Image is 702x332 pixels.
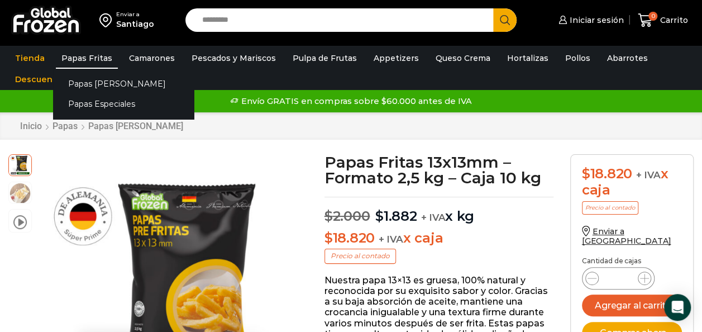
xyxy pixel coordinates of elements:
span: $ [582,165,590,182]
p: Cantidad de cajas [582,257,682,265]
span: $ [375,208,384,224]
a: Enviar a [GEOGRAPHIC_DATA] [582,226,671,246]
p: Precio al contado [324,249,396,263]
p: Precio al contado [582,201,638,215]
span: 0 [648,12,657,21]
div: x caja [582,166,682,198]
a: Papas [PERSON_NAME] [88,121,184,131]
span: Iniciar sesión [567,15,624,26]
bdi: 18.820 [324,230,375,246]
button: Search button [493,8,517,32]
div: Enviar a [116,11,154,18]
p: x kg [324,197,553,225]
h1: Papas Fritas 13x13mm – Formato 2,5 kg – Caja 10 kg [324,154,553,186]
div: Santiago [116,18,154,30]
a: Iniciar sesión [556,9,624,31]
a: Pulpa de Frutas [287,48,362,69]
a: Camarones [123,48,180,69]
span: + IVA [421,212,445,223]
bdi: 2.000 [324,208,370,224]
div: Open Intercom Messenger [664,294,691,321]
span: $ [324,208,333,224]
a: Inicio [20,121,42,131]
p: x caja [324,230,553,246]
input: Product quantity [608,271,629,286]
a: Papas Especiales [53,94,194,115]
a: Queso Crema [430,48,496,69]
a: Pescados y Mariscos [186,48,281,69]
span: $ [324,230,333,246]
a: Pollos [560,48,596,69]
a: Hortalizas [502,48,554,69]
a: Papas Fritas [56,48,118,69]
span: 13-x-13-2kg [9,153,31,176]
bdi: 18.820 [582,165,632,182]
bdi: 1.882 [375,208,417,224]
span: 13×13 [9,182,31,205]
a: Appetizers [368,48,424,69]
a: 0 Carrito [635,7,691,34]
a: Papas [PERSON_NAME] [53,73,194,94]
span: + IVA [379,234,403,245]
img: address-field-icon.svg [99,11,116,30]
a: Abarrotes [601,48,653,69]
a: Tienda [9,48,50,69]
span: + IVA [636,169,661,181]
a: Descuentos [9,69,72,90]
span: Carrito [657,15,688,26]
button: Agregar al carrito [582,295,682,316]
nav: Breadcrumb [20,121,184,131]
a: Papas [52,121,78,131]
